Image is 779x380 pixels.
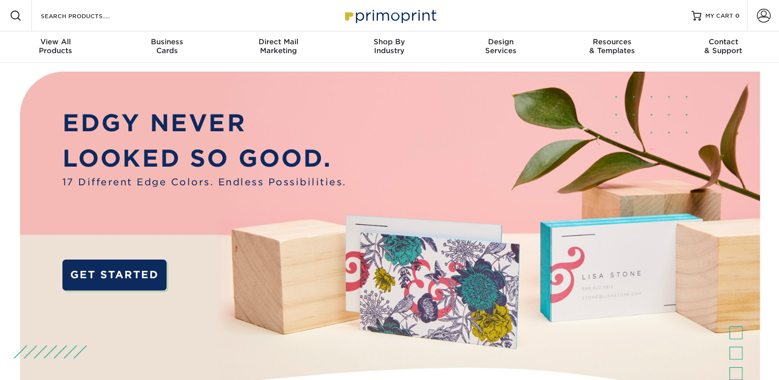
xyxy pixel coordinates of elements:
div: Marketing [223,37,334,55]
div: Services [445,37,556,55]
span: 0 [735,12,740,19]
img: Primoprint [341,5,439,26]
span: Shop By [334,37,445,46]
div: & Templates [556,37,667,55]
a: DesignServices [445,31,556,63]
a: BusinessCards [111,31,222,63]
div: Cards [111,37,222,55]
span: Contact [668,37,779,46]
span: Resources [556,37,667,46]
span: Design [445,37,556,46]
a: Direct MailMarketing [223,31,334,63]
span: Direct Mail [223,37,334,46]
a: Shop ByIndustry [334,31,445,63]
div: & Support [668,37,779,55]
p: EDGY NEVER [62,105,346,140]
div: Industry [334,37,445,55]
a: Resources& Templates [556,31,667,63]
span: 17 Different Edge Colors. Endless Possibilities. [62,175,346,190]
input: SEARCH PRODUCTS..... [40,10,136,22]
p: LOOKED SO GOOD. [62,141,346,175]
a: GET STARTED [62,260,167,291]
a: Contact& Support [668,31,779,63]
span: Business [111,37,222,46]
span: MY CART [705,12,733,20]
